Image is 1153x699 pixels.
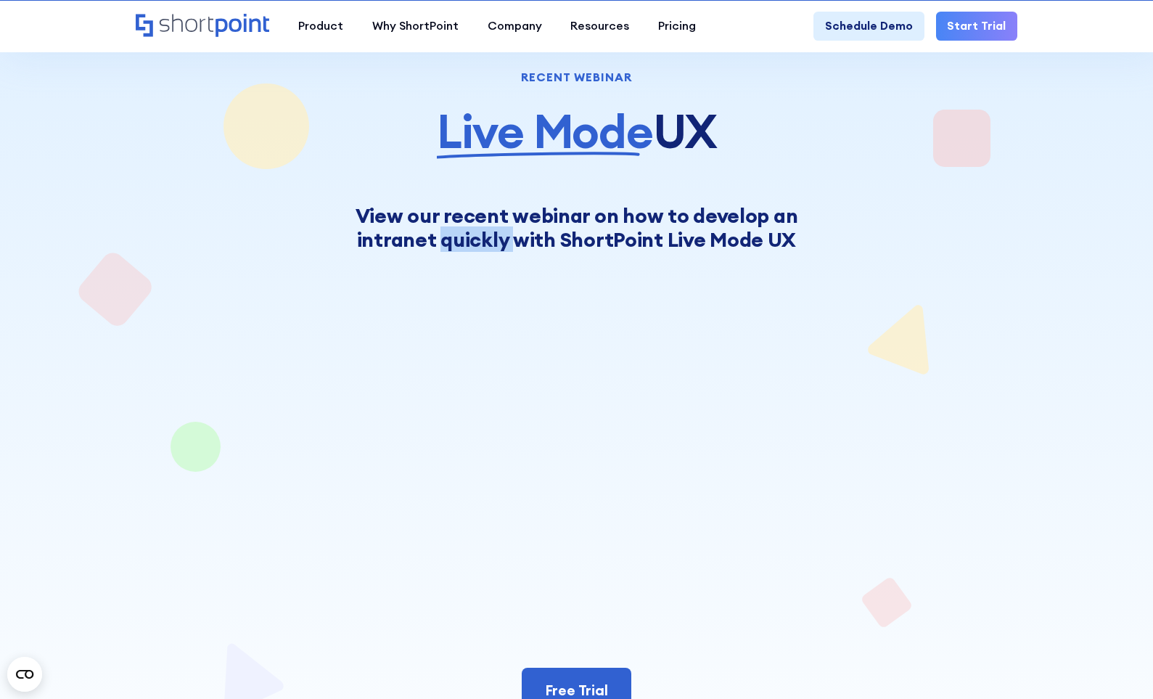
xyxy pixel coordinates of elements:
[658,17,696,35] div: Pricing
[208,72,945,83] div: Recent Webinar
[813,12,924,41] a: Schedule Demo
[208,106,945,157] h1: UX
[488,17,542,35] div: Company
[644,12,710,41] a: Pricing
[570,17,629,35] div: Resources
[473,12,557,41] a: Company
[372,17,459,35] div: Why ShortPoint
[284,12,358,41] a: Product
[7,657,42,692] button: Open CMP widget
[936,12,1018,41] a: Start Trial
[437,106,653,157] span: Live Mode
[358,12,473,41] a: Why ShortPoint
[892,531,1153,699] iframe: Chat Widget
[298,17,343,35] div: Product
[556,12,644,41] a: Resources
[288,320,865,645] iframe: ShortPoint Live Mode UX Webinar
[260,203,894,252] h2: View our recent webinar on how to develop an intranet quickly with ShortPoint Live Mode UX
[136,14,270,39] a: Home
